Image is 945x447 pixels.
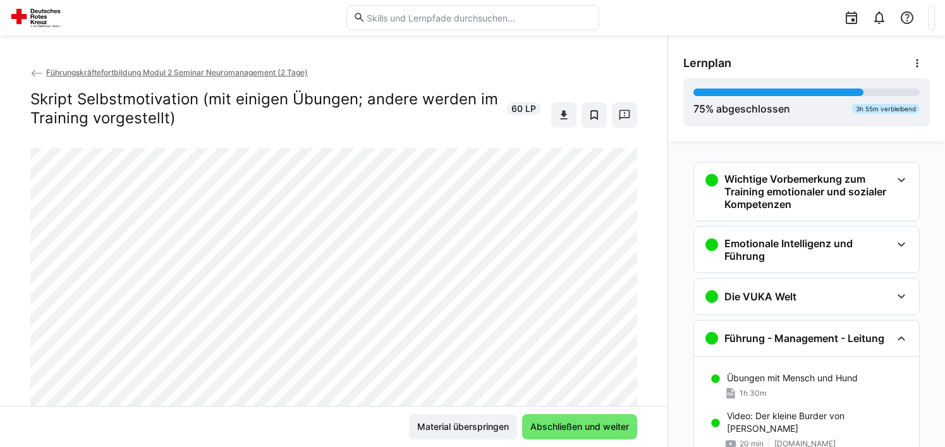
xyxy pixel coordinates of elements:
span: 60 LP [511,102,536,115]
p: Video: Der kleine Burder von [PERSON_NAME] [727,410,909,435]
h3: Wichtige Vorbemerkung zum Training emotionaler und sozialer Kompetenzen [724,173,891,211]
h2: Skript Selbstmotivation (mit einigen Übungen; andere werden im Training vorgestellt) [30,90,499,128]
div: % abgeschlossen [693,101,790,116]
input: Skills und Lernpfade durchsuchen… [365,12,592,23]
h3: Führung - Management - Leitung [724,332,884,345]
div: 3h 55m verbleibend [852,104,920,114]
span: Abschließen und weiter [528,420,631,433]
span: Lernplan [683,56,731,70]
span: 1h 30m [740,388,766,398]
span: Führungskräftefortbildung Modul 2 Seminar Neuromanagement (2 Tage) [46,68,308,77]
span: Material überspringen [415,420,511,433]
span: 75 [693,102,705,115]
a: Führungskräftefortbildung Modul 2 Seminar Neuromanagement (2 Tage) [30,68,308,77]
button: Material überspringen [409,414,517,439]
p: Übungen mit Mensch und Hund [727,372,858,384]
button: Abschließen und weiter [522,414,637,439]
h3: Emotionale Intelligenz und Führung [724,237,891,262]
h3: Die VUKA Welt [724,290,796,303]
